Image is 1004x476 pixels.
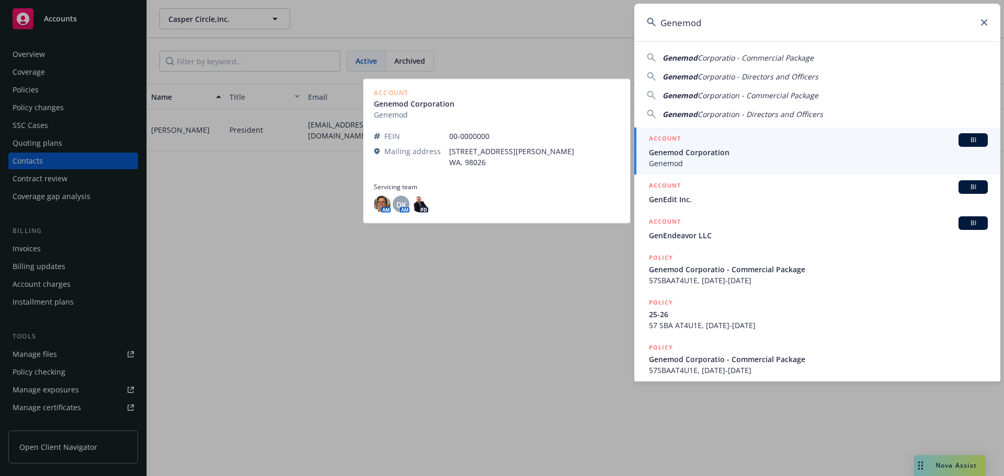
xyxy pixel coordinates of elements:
[663,109,698,119] span: Genemod
[649,158,988,169] span: Genemod
[649,147,988,158] span: Genemod Corporation
[663,53,698,63] span: Genemod
[649,264,988,275] span: Genemod Corporatio - Commercial Package
[649,252,673,263] h5: POLICY
[698,90,818,100] span: Corporation - Commercial Package
[963,135,984,145] span: BI
[649,133,681,146] h5: ACCOUNT
[963,182,984,192] span: BI
[634,247,1000,292] a: POLICYGenemod Corporatio - Commercial Package57SBAAT4U1E, [DATE]-[DATE]
[649,365,988,376] span: 57SBAAT4U1E, [DATE]-[DATE]
[649,354,988,365] span: Genemod Corporatio - Commercial Package
[649,230,988,241] span: GenEndeavor LLC
[634,127,1000,175] a: ACCOUNTBIGenemod CorporationGenemod
[649,297,673,308] h5: POLICY
[698,72,818,82] span: Corporatio - Directors and Officers
[649,342,673,353] h5: POLICY
[649,180,681,193] h5: ACCOUNT
[963,218,984,228] span: BI
[663,90,698,100] span: Genemod
[634,336,1000,381] a: POLICYGenemod Corporatio - Commercial Package57SBAAT4U1E, [DATE]-[DATE]
[649,194,988,205] span: GenEdit Inc.
[649,216,681,229] h5: ACCOUNT
[634,292,1000,336] a: POLICY25-2657 SBA AT4U1E, [DATE]-[DATE]
[634,4,1000,41] input: Search...
[634,211,1000,247] a: ACCOUNTBIGenEndeavor LLC
[649,275,988,286] span: 57SBAAT4U1E, [DATE]-[DATE]
[649,320,988,331] span: 57 SBA AT4U1E, [DATE]-[DATE]
[634,175,1000,211] a: ACCOUNTBIGenEdit Inc.
[698,109,823,119] span: Corporation - Directors and Officers
[663,72,698,82] span: Genemod
[649,309,988,320] span: 25-26
[698,53,814,63] span: Corporatio - Commercial Package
